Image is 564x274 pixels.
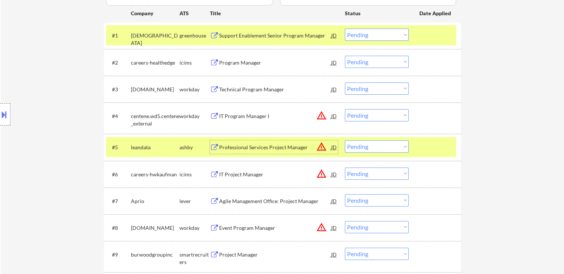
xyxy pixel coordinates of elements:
div: JD [330,167,338,181]
div: JD [330,56,338,69]
div: Aprio [131,198,179,205]
div: JD [330,248,338,261]
button: warning_amber [316,110,327,121]
div: leandata [131,144,179,151]
div: Date Applied [419,10,452,17]
div: JD [330,221,338,234]
div: ATS [179,10,210,17]
div: IT Project Manager [219,171,331,178]
div: Project Manager [219,251,331,258]
div: workday [179,112,210,120]
button: warning_amber [316,222,327,232]
div: Company [131,10,179,17]
div: Title [210,10,338,17]
div: Agile Management Office: Project Manager [219,198,331,205]
div: #9 [112,251,125,258]
div: IT Program Manager I [219,112,331,120]
div: #1 [112,32,125,39]
div: Status [345,6,409,20]
div: JD [330,194,338,208]
div: JD [330,82,338,96]
div: careers-healthedge [131,59,179,66]
div: [DOMAIN_NAME] [131,224,179,232]
div: centene.wd5.centene_external [131,112,179,127]
div: icims [179,171,210,178]
div: ashby [179,144,210,151]
div: greenhouse [179,32,210,39]
div: Professional Services Project Manager [219,144,331,151]
div: #8 [112,224,125,232]
div: workday [179,86,210,93]
div: JD [330,109,338,123]
div: careers-hwkaufman [131,171,179,178]
div: burwoodgroupinc [131,251,179,258]
div: Event Program Manager [219,224,331,232]
div: lever [179,198,210,205]
div: JD [330,29,338,42]
div: workday [179,224,210,232]
div: Technical Program Manager [219,86,331,93]
div: icims [179,59,210,66]
button: warning_amber [316,141,327,152]
div: [DEMOGRAPHIC_DATA] [131,32,179,46]
div: [DOMAIN_NAME] [131,86,179,93]
div: Program Manager [219,59,331,66]
button: warning_amber [316,169,327,179]
div: JD [330,140,338,154]
div: #7 [112,198,125,205]
div: smartrecruiters [179,251,210,265]
div: Support Enablement Senior Program Manager [219,32,331,39]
